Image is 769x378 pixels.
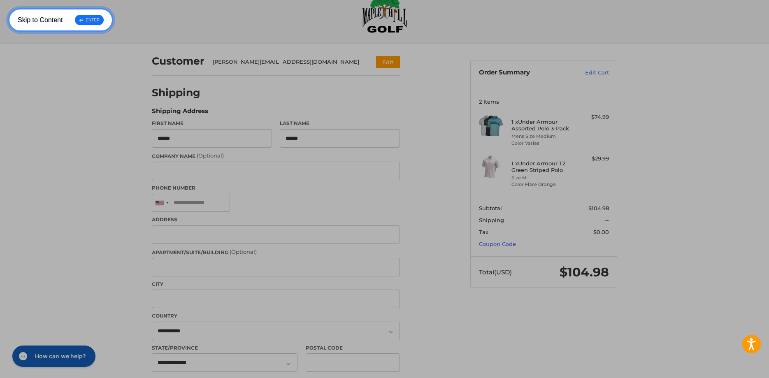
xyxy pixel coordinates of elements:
[213,58,360,66] div: [PERSON_NAME][EMAIL_ADDRESS][DOMAIN_NAME]
[152,312,400,320] label: Country
[511,133,574,140] li: Mens Size Medium
[479,268,512,276] span: Total (USD)
[511,181,574,188] li: Color Flare Orange
[511,140,574,147] li: Color Varies
[376,56,400,68] button: Edit
[8,343,98,370] iframe: Gorgias live chat messenger
[152,107,208,120] legend: Shipping Address
[152,344,297,352] label: State/Province
[152,216,400,223] label: Address
[152,281,400,288] label: City
[605,217,609,223] span: --
[479,241,516,247] a: Coupon Code
[560,264,609,280] span: $104.98
[197,152,224,159] small: (Optional)
[479,98,609,105] h3: 2 Items
[152,55,204,67] h2: Customer
[576,113,609,121] div: $74.99
[701,356,769,378] iframe: Google Customer Reviews
[479,205,502,211] span: Subtotal
[306,344,400,352] label: Postal Code
[152,152,400,160] label: Company Name
[152,184,400,192] label: Phone Number
[479,229,488,235] span: Tax
[152,86,200,99] h2: Shipping
[567,69,609,77] a: Edit Cart
[280,120,400,127] label: Last Name
[152,194,171,212] div: United States: +1
[511,160,574,174] h4: 1 x Under Armour T2 Green Striped Polo
[230,248,257,255] small: (Optional)
[576,155,609,163] div: $29.99
[152,120,272,127] label: First Name
[511,174,574,181] li: Size M
[479,69,567,77] h3: Order Summary
[511,118,574,132] h4: 1 x Under Armour Assorted Polo 3-Pack
[152,248,400,256] label: Apartment/Suite/Building
[479,217,504,223] span: Shipping
[588,205,609,211] span: $104.98
[593,229,609,235] span: $0.00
